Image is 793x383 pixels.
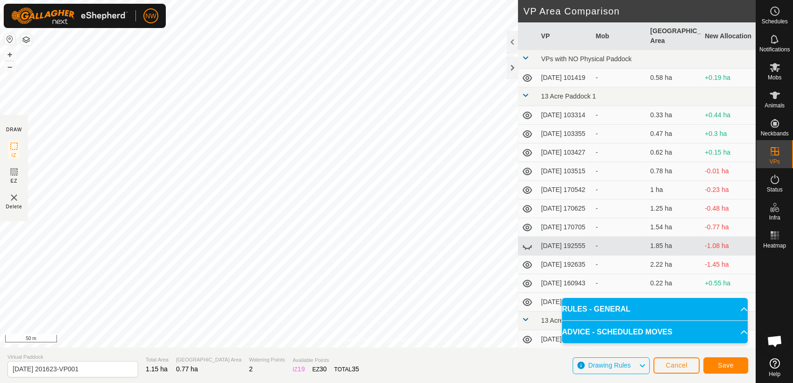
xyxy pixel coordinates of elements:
span: VPs [769,159,779,164]
td: [DATE] 192635 [538,255,592,274]
span: Delete [6,203,22,210]
a: Privacy Policy [341,335,376,344]
td: [DATE] 202228 [538,330,592,349]
td: +0.19 ha [701,69,756,87]
div: TOTAL [334,364,359,374]
span: Help [769,371,780,377]
span: Schedules [761,19,787,24]
div: - [595,222,643,232]
span: Mobs [768,75,781,80]
div: - [595,129,643,139]
div: IZ [292,364,304,374]
td: -1.08 ha [701,293,756,312]
img: VP [8,192,20,203]
td: -1.08 ha [701,237,756,255]
td: 0.78 ha [646,162,701,181]
th: VP [538,22,592,50]
td: 0.22 ha [646,274,701,293]
span: NW [145,11,156,21]
span: 19 [297,365,305,373]
td: 0.58 ha [646,69,701,87]
td: 2.22 ha [646,255,701,274]
span: [GEOGRAPHIC_DATA] Area [176,356,241,364]
span: Infra [769,215,780,220]
p-accordion-header: RULES - GENERAL [562,298,748,320]
span: Animals [765,103,785,108]
button: Reset Map [4,34,15,45]
span: Notifications [759,47,790,52]
th: [GEOGRAPHIC_DATA] Area [646,22,701,50]
td: 1 ha [646,181,701,199]
span: ADVICE - SCHEDULED MOVES [562,326,672,338]
span: VPs with NO Physical Paddock [541,55,632,63]
div: - [595,166,643,176]
span: RULES - GENERAL [562,304,630,315]
div: - [595,278,643,288]
td: 1.25 ha [646,199,701,218]
th: New Allocation [701,22,756,50]
td: 1.54 ha [646,218,701,237]
span: EZ [11,177,18,184]
div: - [595,110,643,120]
td: 0.62 ha [646,143,701,162]
td: +0.44 ha [701,106,756,125]
div: EZ [312,364,327,374]
span: 30 [319,365,327,373]
span: Watering Points [249,356,285,364]
td: -0.77 ha [701,218,756,237]
span: 13 Acre Paddock 2 [541,317,596,324]
td: 0.33 ha [646,106,701,125]
td: +0.15 ha [701,143,756,162]
td: [DATE] 054444 [538,293,592,312]
span: 2 [249,365,253,373]
td: -1.45 ha [701,255,756,274]
span: Status [766,187,782,192]
img: Gallagher Logo [11,7,128,24]
a: Help [756,355,793,381]
span: Drawing Rules [588,362,630,369]
td: [DATE] 103515 [538,162,592,181]
a: Contact Us [387,335,415,344]
td: [DATE] 103314 [538,106,592,125]
div: Open chat [761,327,789,355]
td: -0.23 ha [701,181,756,199]
span: IZ [12,152,17,159]
span: Cancel [666,362,687,369]
div: - [595,297,643,307]
span: 13 Acre Paddock 1 [541,92,596,100]
div: DRAW [6,126,22,133]
td: [DATE] 160943 [538,274,592,293]
span: Virtual Paddock [7,353,138,361]
div: - [595,241,643,251]
td: [DATE] 101419 [538,69,592,87]
button: Cancel [653,357,700,374]
span: 1.15 ha [146,365,168,373]
span: Total Area [146,356,169,364]
span: Available Points [292,356,359,364]
div: - [595,185,643,195]
td: -0.01 ha [701,162,756,181]
button: + [4,49,15,60]
h2: VP Area Comparison [524,6,756,17]
td: 1.85 ha [646,237,701,255]
td: [DATE] 170705 [538,218,592,237]
span: Heatmap [763,243,786,248]
td: +0.55 ha [701,274,756,293]
div: - [595,148,643,157]
button: – [4,61,15,72]
td: -0.48 ha [701,199,756,218]
td: 0.47 ha [646,125,701,143]
th: Mob [592,22,646,50]
div: - [595,73,643,83]
td: [DATE] 103427 [538,143,592,162]
td: 1.85 ha [646,293,701,312]
span: Save [718,362,734,369]
button: Save [703,357,748,374]
p-accordion-header: ADVICE - SCHEDULED MOVES [562,321,748,343]
span: 35 [352,365,359,373]
td: [DATE] 170625 [538,199,592,218]
span: Neckbands [760,131,788,136]
button: Map Layers [21,34,32,45]
div: - [595,204,643,213]
div: - [595,260,643,270]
